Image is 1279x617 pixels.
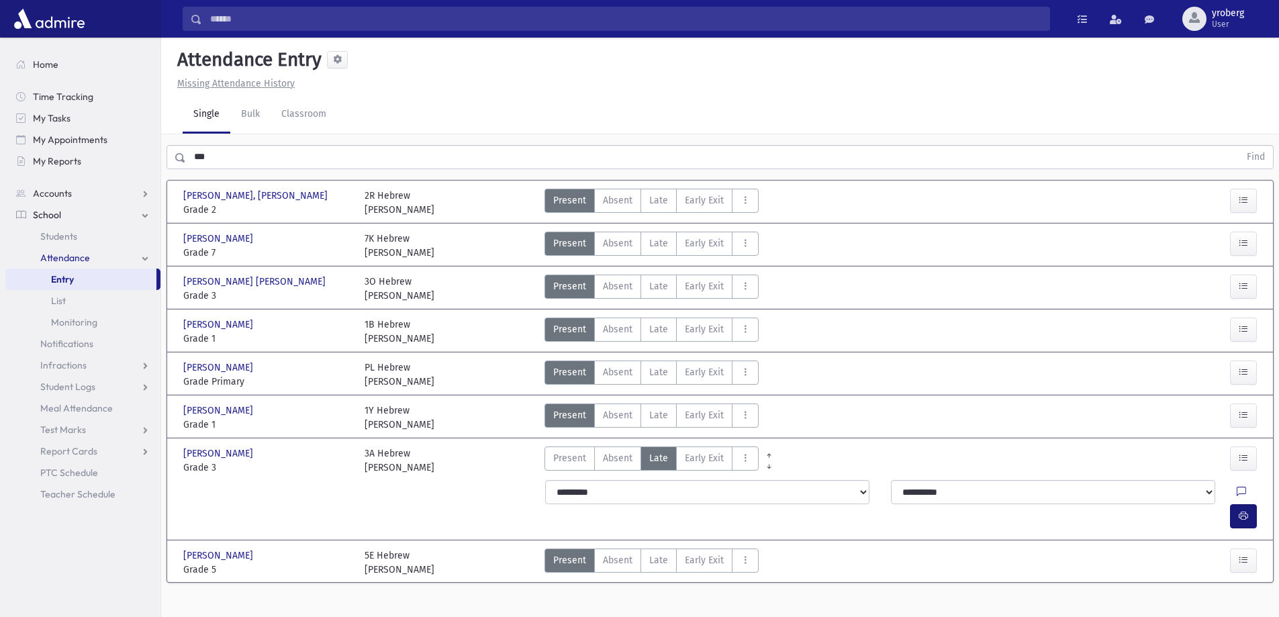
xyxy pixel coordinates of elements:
[33,58,58,70] span: Home
[172,48,322,71] h5: Attendance Entry
[5,462,160,483] a: PTC Schedule
[5,150,160,172] a: My Reports
[649,451,668,465] span: Late
[5,397,160,419] a: Meal Attendance
[544,446,759,475] div: AttTypes
[183,375,351,389] span: Grade Primary
[183,318,256,332] span: [PERSON_NAME]
[649,322,668,336] span: Late
[5,376,160,397] a: Student Logs
[177,78,295,89] u: Missing Attendance History
[183,404,256,418] span: [PERSON_NAME]
[649,408,668,422] span: Late
[603,322,632,336] span: Absent
[553,553,586,567] span: Present
[553,365,586,379] span: Present
[183,96,230,134] a: Single
[553,451,586,465] span: Present
[5,204,160,226] a: School
[33,155,81,167] span: My Reports
[183,461,351,475] span: Grade 3
[544,318,759,346] div: AttTypes
[33,112,70,124] span: My Tasks
[649,193,668,207] span: Late
[1239,146,1273,169] button: Find
[5,54,160,75] a: Home
[183,361,256,375] span: [PERSON_NAME]
[544,232,759,260] div: AttTypes
[51,273,74,285] span: Entry
[685,451,724,465] span: Early Exit
[5,354,160,376] a: Infractions
[603,193,632,207] span: Absent
[365,404,434,432] div: 1Y Hebrew [PERSON_NAME]
[685,279,724,293] span: Early Exit
[365,189,434,217] div: 2R Hebrew [PERSON_NAME]
[33,187,72,199] span: Accounts
[5,107,160,129] a: My Tasks
[649,279,668,293] span: Late
[649,553,668,567] span: Late
[544,189,759,217] div: AttTypes
[649,236,668,250] span: Late
[5,290,160,312] a: List
[365,446,434,475] div: 3A Hebrew [PERSON_NAME]
[553,322,586,336] span: Present
[5,483,160,505] a: Teacher Schedule
[365,549,434,577] div: 5E Hebrew [PERSON_NAME]
[685,236,724,250] span: Early Exit
[603,553,632,567] span: Absent
[40,381,95,393] span: Student Logs
[11,5,88,32] img: AdmirePro
[5,86,160,107] a: Time Tracking
[553,236,586,250] span: Present
[603,451,632,465] span: Absent
[183,549,256,563] span: [PERSON_NAME]
[183,275,328,289] span: [PERSON_NAME] [PERSON_NAME]
[365,361,434,389] div: PL Hebrew [PERSON_NAME]
[5,226,160,247] a: Students
[5,312,160,333] a: Monitoring
[544,404,759,432] div: AttTypes
[40,424,86,436] span: Test Marks
[183,203,351,217] span: Grade 2
[183,246,351,260] span: Grade 7
[183,563,351,577] span: Grade 5
[685,193,724,207] span: Early Exit
[5,333,160,354] a: Notifications
[183,289,351,303] span: Grade 3
[230,96,271,134] a: Bulk
[51,316,97,328] span: Monitoring
[603,236,632,250] span: Absent
[40,252,90,264] span: Attendance
[183,418,351,432] span: Grade 1
[40,359,87,371] span: Infractions
[5,419,160,440] a: Test Marks
[183,332,351,346] span: Grade 1
[33,209,61,221] span: School
[5,247,160,269] a: Attendance
[51,295,66,307] span: List
[685,322,724,336] span: Early Exit
[5,440,160,462] a: Report Cards
[172,78,295,89] a: Missing Attendance History
[5,269,156,290] a: Entry
[183,446,256,461] span: [PERSON_NAME]
[544,275,759,303] div: AttTypes
[685,408,724,422] span: Early Exit
[685,553,724,567] span: Early Exit
[1212,8,1244,19] span: yroberg
[365,318,434,346] div: 1B Hebrew [PERSON_NAME]
[40,402,113,414] span: Meal Attendance
[365,232,434,260] div: 7K Hebrew [PERSON_NAME]
[33,134,107,146] span: My Appointments
[544,361,759,389] div: AttTypes
[40,488,115,500] span: Teacher Schedule
[365,275,434,303] div: 3O Hebrew [PERSON_NAME]
[40,467,98,479] span: PTC Schedule
[553,408,586,422] span: Present
[5,129,160,150] a: My Appointments
[603,279,632,293] span: Absent
[685,365,724,379] span: Early Exit
[40,338,93,350] span: Notifications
